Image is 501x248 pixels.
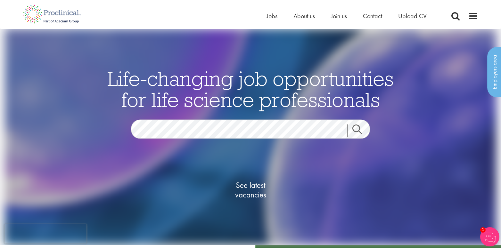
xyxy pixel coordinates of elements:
a: About us [293,12,315,20]
span: 1 [480,227,486,233]
a: Contact [363,12,382,20]
a: Job search submit button [347,124,375,137]
span: See latest vacancies [218,180,283,200]
a: Jobs [267,12,277,20]
a: See latestvacancies [218,155,283,225]
iframe: reCAPTCHA [4,224,86,244]
span: Life-changing job opportunities for life science professionals [107,66,394,112]
a: Upload CV [398,12,427,20]
img: candidate home [5,29,496,245]
a: Join us [331,12,347,20]
img: Chatbot [480,227,499,246]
